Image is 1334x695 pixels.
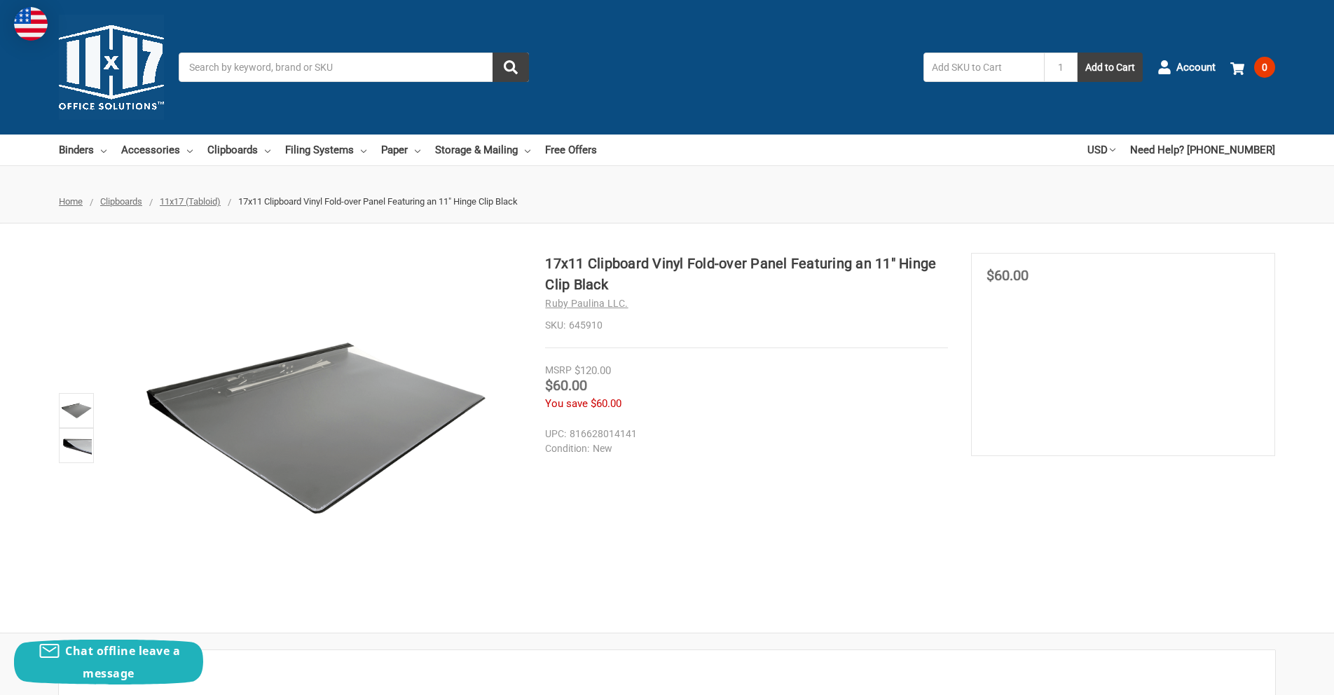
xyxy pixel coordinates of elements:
a: Accessories [121,135,193,165]
a: Binders [59,135,106,165]
img: duty and tax information for United States [14,7,48,41]
dd: 816628014141 [545,427,942,441]
img: 11x17.com [59,15,164,120]
dd: New [545,441,942,456]
a: Clipboards [100,196,142,207]
span: $60.00 [986,267,1029,284]
button: Add to Cart [1078,53,1143,82]
a: Home [59,196,83,207]
a: USD [1087,135,1115,165]
a: Storage & Mailing [435,135,530,165]
span: 17x11 Clipboard Vinyl Fold-over Panel Featuring an 11" Hinge Clip Black [238,196,518,207]
img: 17x11 Clipboard Vinyl Fold-over Panel Featuring an 11" Hinge Clip Black [61,430,92,461]
a: Filing Systems [285,135,366,165]
span: Chat offline leave a message [65,643,180,681]
a: 11x17 (Tabloid) [160,196,221,207]
a: Free Offers [545,135,597,165]
a: Ruby Paulina LLC. [545,298,628,309]
a: Paper [381,135,420,165]
input: Add SKU to Cart [923,53,1044,82]
dt: Condition: [545,441,589,456]
iframe: Google Customer Reviews [1218,657,1334,695]
a: 0 [1230,49,1275,85]
span: You save [545,397,588,410]
h2: Description [74,665,1260,686]
span: 0 [1254,57,1275,78]
span: Account [1176,60,1216,76]
a: Clipboards [207,135,270,165]
h1: 17x11 Clipboard Vinyl Fold-over Panel Featuring an 11" Hinge Clip Black [545,253,948,295]
span: $60.00 [591,397,621,410]
a: Need Help? [PHONE_NUMBER] [1130,135,1275,165]
img: 17x11 Clipboard Vinyl Fold-over Panel Featuring an 11" Hinge Clip Black [61,395,92,426]
dt: UPC: [545,427,566,441]
span: $120.00 [575,364,611,377]
dd: 645910 [545,318,948,333]
input: Search by keyword, brand or SKU [179,53,529,82]
dt: SKU: [545,318,565,333]
span: $60.00 [545,377,587,394]
button: Chat offline leave a message [14,640,203,684]
div: MSRP [545,363,572,378]
a: Account [1157,49,1216,85]
img: 17x11 Clipboard Vinyl Fold-over Panel Featuring an 11" Hinge Clip Black [139,253,489,603]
